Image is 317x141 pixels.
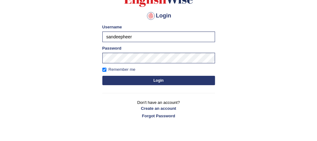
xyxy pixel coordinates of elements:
label: Remember me [102,66,135,73]
input: Remember me [102,68,106,72]
a: Create an account [102,105,215,111]
h4: Login [102,11,215,21]
button: Login [102,76,215,85]
label: Username [102,24,122,30]
label: Password [102,45,121,51]
p: Don't have an account? [102,100,215,119]
a: Forgot Password [102,113,215,119]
